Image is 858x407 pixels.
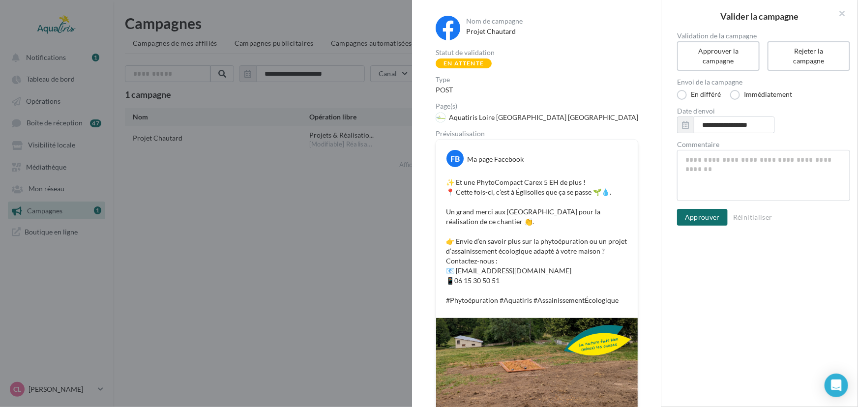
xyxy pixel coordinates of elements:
label: Immédiatement [730,90,792,100]
div: FB [446,150,464,167]
div: Ma page Facebook [467,154,524,164]
div: Nom de campagne [466,18,635,25]
label: Date d'envoi [677,108,850,115]
div: Projet Chautard [466,27,635,36]
label: En différé [677,90,721,100]
label: Envoi de la campagne [677,79,850,86]
label: Commentaire [677,141,850,148]
div: En attente [436,58,492,68]
button: Réinitialiser [729,211,776,223]
div: Open Intercom Messenger [825,374,848,397]
div: POST [436,85,637,95]
div: Approuver la campagne [689,46,748,66]
a: Aquatiris Loire [GEOGRAPHIC_DATA] [GEOGRAPHIC_DATA] [436,112,645,122]
img: 359807619_746627444137250_22851600663804658_n.png [436,113,445,122]
div: Page(s) [436,103,645,110]
button: Approuver [677,209,728,226]
div: Type [436,76,637,83]
div: Aquatiris Loire [GEOGRAPHIC_DATA] [GEOGRAPHIC_DATA] [449,113,638,122]
div: Statut de validation [436,49,637,56]
div: Prévisualisation [436,130,637,137]
p: ✨ Et une PhytoCompact Carex 5 EH de plus ! 📍 Cette fois-ci, c’est à Églisolles que ça se passe 🌱💧... [446,177,628,305]
label: Validation de la campagne [677,32,850,39]
h2: Valider la campagne [677,12,842,21]
div: Rejeter la campagne [779,46,838,66]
